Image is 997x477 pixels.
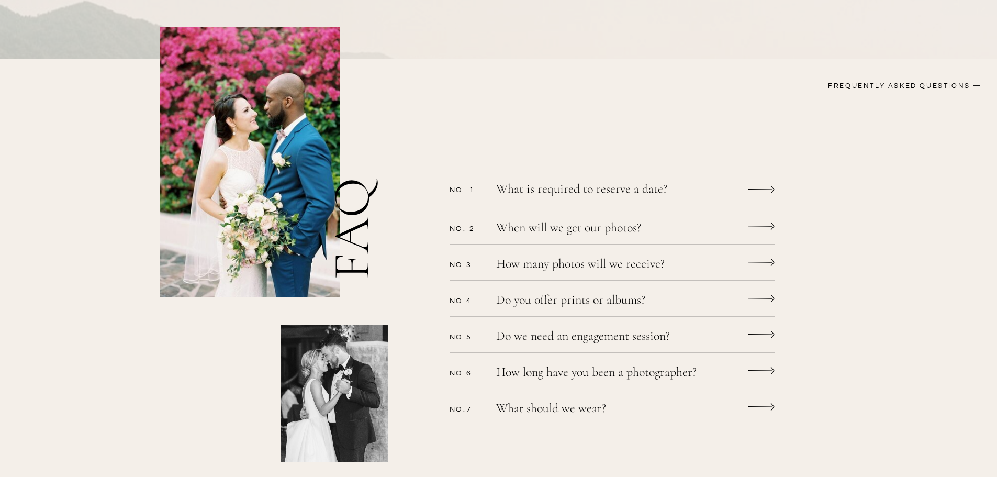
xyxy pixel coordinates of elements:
p: No.3 [450,260,484,269]
a: Do you offer prints or albums? [496,294,700,309]
p: No.7 [450,405,484,413]
h2: FAQ [326,88,390,280]
h3: FREQUENTLY ASKED QUESTIONS — [753,81,982,93]
a: Do we need an engagement session? [496,330,700,345]
p: No. 1 [450,185,484,194]
p: No.6 [450,369,484,377]
a: When will we get our photos? [496,221,700,237]
a: How many photos will we receive? [496,258,700,273]
a: How long have you been a photographer? [496,366,736,381]
p: No. 2 [450,224,484,232]
p: No.5 [450,332,484,341]
p: No.4 [450,296,484,305]
a: What should we wear? [496,402,700,417]
a: What is required to reserve a date? [496,183,700,198]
